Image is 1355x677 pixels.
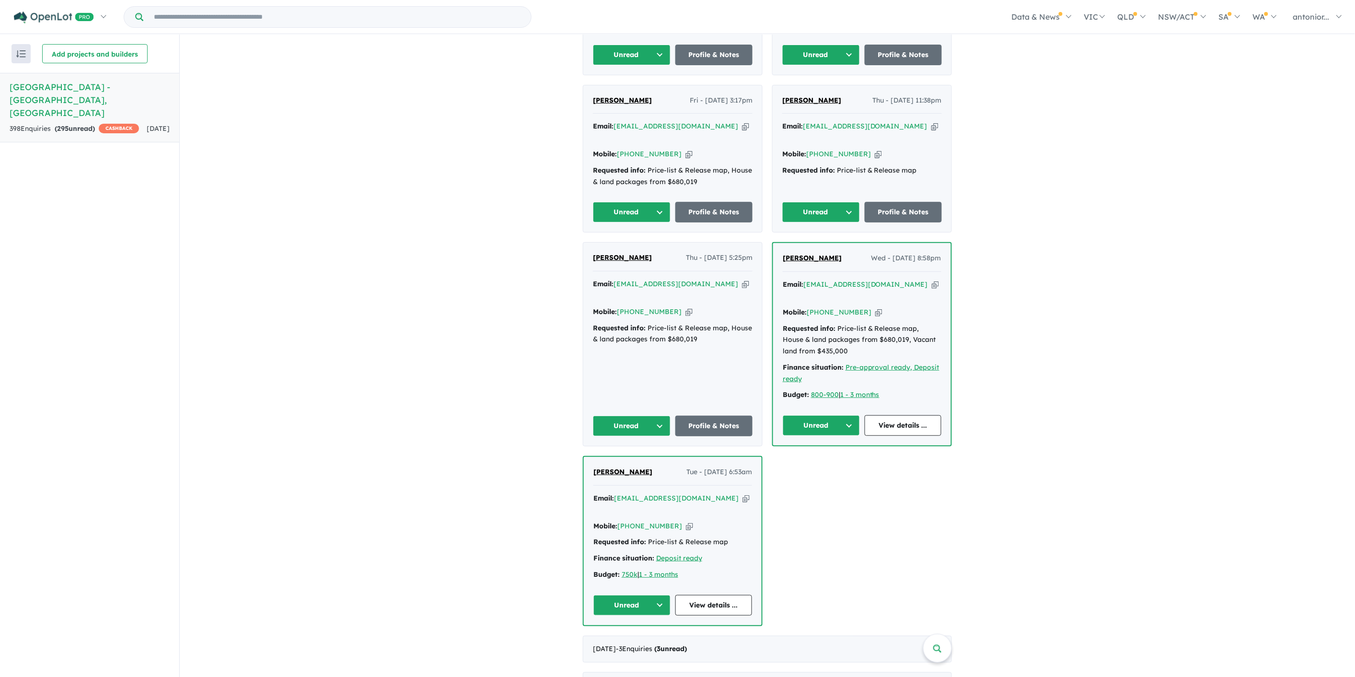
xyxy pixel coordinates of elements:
[782,45,860,65] button: Unread
[685,149,693,159] button: Copy
[593,165,753,188] div: Price-list & Release map, House & land packages from $680,019
[782,95,841,106] a: [PERSON_NAME]
[14,12,94,23] img: Openlot PRO Logo White
[593,467,652,478] a: [PERSON_NAME]
[803,122,927,130] a: [EMAIL_ADDRESS][DOMAIN_NAME]
[593,467,652,476] span: [PERSON_NAME]
[783,363,844,372] strong: Finance situation:
[742,493,750,503] button: Copy
[654,644,687,653] strong: ( unread)
[782,166,835,175] strong: Requested info:
[99,124,139,133] span: CASHBACK
[675,45,753,65] a: Profile & Notes
[593,45,671,65] button: Unread
[593,307,617,316] strong: Mobile:
[675,416,753,436] a: Profile & Notes
[783,323,941,357] div: Price-list & Release map, House & land packages from $680,019, Vacant land from $435,000
[617,150,682,158] a: [PHONE_NUMBER]
[783,389,941,401] div: |
[614,494,739,502] a: [EMAIL_ADDRESS][DOMAIN_NAME]
[55,124,95,133] strong: ( unread)
[783,308,807,316] strong: Mobile:
[875,307,882,317] button: Copy
[593,95,652,106] a: [PERSON_NAME]
[622,570,637,579] a: 750k
[675,595,753,616] a: View details ...
[16,50,26,58] img: sort.svg
[593,150,617,158] strong: Mobile:
[873,95,942,106] span: Thu - [DATE] 11:38pm
[783,390,809,399] strong: Budget:
[593,416,671,436] button: Unread
[593,166,646,175] strong: Requested info:
[617,307,682,316] a: [PHONE_NUMBER]
[614,280,738,288] a: [EMAIL_ADDRESS][DOMAIN_NAME]
[685,307,693,317] button: Copy
[783,363,939,383] a: Pre-approval ready, Deposit ready
[803,280,928,289] a: [EMAIL_ADDRESS][DOMAIN_NAME]
[656,554,702,562] a: Deposit ready
[875,149,882,159] button: Copy
[145,7,529,27] input: Try estate name, suburb, builder or developer
[811,390,839,399] a: 800-900
[593,554,654,562] strong: Finance situation:
[686,252,753,264] span: Thu - [DATE] 5:25pm
[742,279,749,289] button: Copy
[783,415,860,436] button: Unread
[932,280,939,290] button: Copy
[593,569,752,581] div: |
[840,390,880,399] a: 1 - 3 months
[57,124,69,133] span: 295
[783,253,842,264] a: [PERSON_NAME]
[675,202,753,222] a: Profile & Notes
[690,95,753,106] span: Fri - [DATE] 3:17pm
[865,45,942,65] a: Profile & Notes
[593,253,652,262] span: [PERSON_NAME]
[782,150,806,158] strong: Mobile:
[783,280,803,289] strong: Email:
[593,570,620,579] strong: Budget:
[783,324,835,333] strong: Requested info:
[686,467,752,478] span: Tue - [DATE] 6:53am
[593,324,646,332] strong: Requested info:
[593,280,614,288] strong: Email:
[782,202,860,222] button: Unread
[10,123,139,135] div: 398 Enquir ies
[593,252,652,264] a: [PERSON_NAME]
[686,521,693,531] button: Copy
[782,165,942,176] div: Price-list & Release map
[593,96,652,105] span: [PERSON_NAME]
[617,522,682,530] a: [PHONE_NUMBER]
[639,570,678,579] a: 1 - 3 months
[783,254,842,262] span: [PERSON_NAME]
[147,124,170,133] span: [DATE]
[742,121,749,131] button: Copy
[931,121,938,131] button: Copy
[865,202,942,222] a: Profile & Notes
[583,636,952,663] div: [DATE]
[782,122,803,130] strong: Email:
[593,494,614,502] strong: Email:
[42,44,148,63] button: Add projects and builders
[782,96,841,105] span: [PERSON_NAME]
[593,323,753,346] div: Price-list & Release map, House & land packages from $680,019
[593,122,614,130] strong: Email:
[614,122,738,130] a: [EMAIL_ADDRESS][DOMAIN_NAME]
[865,415,942,436] a: View details ...
[807,308,871,316] a: [PHONE_NUMBER]
[593,537,752,548] div: Price-list & Release map
[657,644,660,653] span: 3
[616,644,687,653] span: - 3 Enquir ies
[593,537,646,546] strong: Requested info:
[593,522,617,530] strong: Mobile:
[871,253,941,264] span: Wed - [DATE] 8:58pm
[1293,12,1330,22] span: antonior...
[593,202,671,222] button: Unread
[10,81,170,119] h5: [GEOGRAPHIC_DATA] - [GEOGRAPHIC_DATA] , [GEOGRAPHIC_DATA]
